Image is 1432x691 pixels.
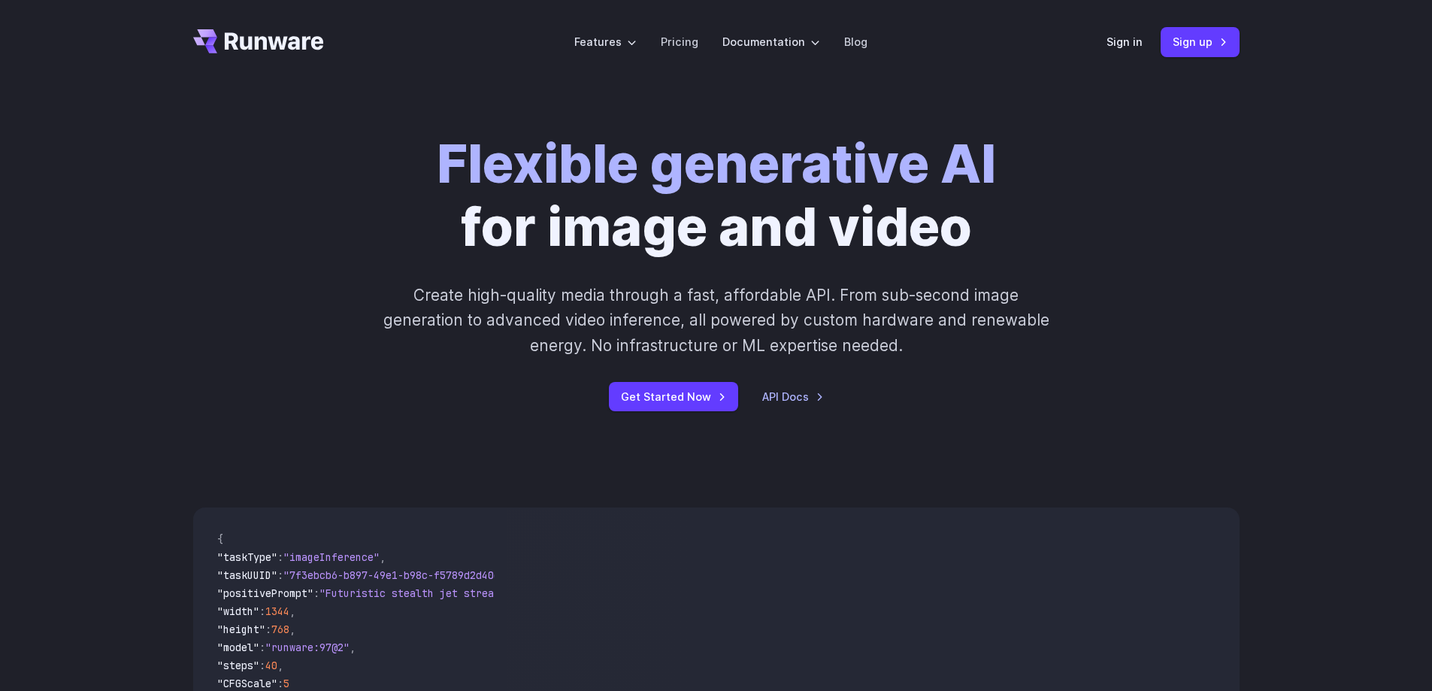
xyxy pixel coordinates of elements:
[265,623,271,636] span: :
[1161,27,1240,56] a: Sign up
[265,605,289,618] span: 1344
[217,641,259,654] span: "model"
[277,568,283,582] span: :
[283,550,380,564] span: "imageInference"
[259,659,265,672] span: :
[217,677,277,690] span: "CFGScale"
[661,33,698,50] a: Pricing
[722,33,820,50] label: Documentation
[265,641,350,654] span: "runware:97@2"
[271,623,289,636] span: 768
[437,132,996,195] strong: Flexible generative AI
[265,659,277,672] span: 40
[380,550,386,564] span: ,
[381,283,1051,358] p: Create high-quality media through a fast, affordable API. From sub-second image generation to adv...
[277,659,283,672] span: ,
[289,623,295,636] span: ,
[319,586,867,600] span: "Futuristic stealth jet streaking through a neon-lit cityscape with glowing purple exhaust"
[217,550,277,564] span: "taskType"
[762,388,824,405] a: API Docs
[217,659,259,672] span: "steps"
[283,677,289,690] span: 5
[277,677,283,690] span: :
[350,641,356,654] span: ,
[217,586,313,600] span: "positivePrompt"
[1107,33,1143,50] a: Sign in
[277,550,283,564] span: :
[259,641,265,654] span: :
[289,605,295,618] span: ,
[844,33,867,50] a: Blog
[283,568,512,582] span: "7f3ebcb6-b897-49e1-b98c-f5789d2d40d7"
[217,605,259,618] span: "width"
[217,532,223,546] span: {
[609,382,738,411] a: Get Started Now
[217,623,265,636] span: "height"
[259,605,265,618] span: :
[217,568,277,582] span: "taskUUID"
[437,132,996,259] h1: for image and video
[193,29,324,53] a: Go to /
[574,33,637,50] label: Features
[313,586,319,600] span: :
